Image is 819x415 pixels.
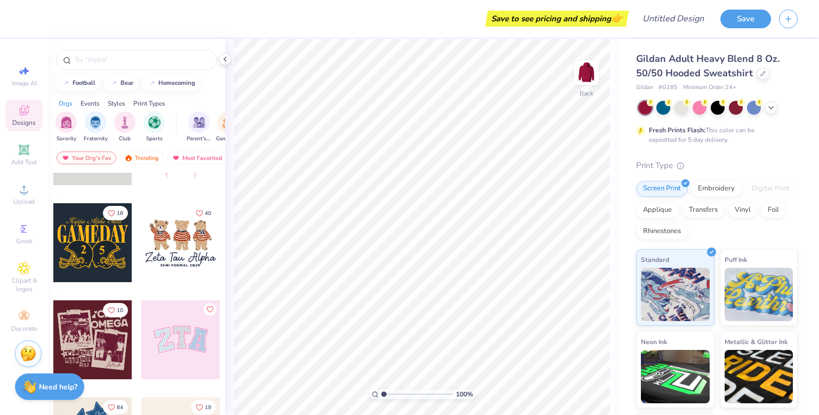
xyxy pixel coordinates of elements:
[659,83,678,92] span: # G185
[216,135,240,143] span: Game Day
[636,52,780,79] span: Gildan Adult Heavy Blend 8 Oz. 50/50 Hooded Sweatshirt
[84,135,108,143] span: Fraternity
[60,116,73,129] img: Sorority Image
[146,135,163,143] span: Sports
[725,268,793,321] img: Puff Ink
[636,159,798,172] div: Print Type
[158,80,195,86] div: homecoming
[16,237,33,245] span: Greek
[103,303,128,317] button: Like
[114,111,135,143] div: filter for Club
[576,62,597,83] img: Back
[124,154,133,162] img: trending.gif
[725,350,793,403] img: Metallic & Glitter Ink
[691,181,742,197] div: Embroidery
[73,80,95,86] div: football
[108,99,125,108] div: Styles
[55,111,77,143] div: filter for Sorority
[13,197,35,206] span: Upload
[205,211,211,216] span: 40
[133,99,165,108] div: Print Types
[187,135,211,143] span: Parent's Weekend
[57,151,116,164] div: Your Org's Fav
[84,111,108,143] div: filter for Fraternity
[456,389,473,399] span: 100 %
[119,116,131,129] img: Club Image
[143,111,165,143] button: filter button
[84,111,108,143] button: filter button
[187,111,211,143] div: filter for Parent's Weekend
[745,181,797,197] div: Digital Print
[119,151,164,164] div: Trending
[636,181,688,197] div: Screen Print
[148,80,156,86] img: trend_line.gif
[488,11,626,27] div: Save to see pricing and shipping
[683,83,736,92] span: Minimum Order: 24 +
[191,400,216,414] button: Like
[222,116,235,129] img: Game Day Image
[104,75,138,91] button: bear
[90,116,101,129] img: Fraternity Image
[204,303,216,316] button: Like
[117,211,123,216] span: 18
[110,80,118,86] img: trend_line.gif
[172,154,180,162] img: most_fav.gif
[725,254,747,265] span: Puff Ink
[148,116,160,129] img: Sports Image
[634,8,712,29] input: Untitled Design
[11,324,37,333] span: Decorate
[205,405,211,410] span: 19
[641,336,667,347] span: Neon Ink
[11,158,37,166] span: Add Text
[74,54,210,65] input: Try "Alpha"
[142,75,200,91] button: homecoming
[12,79,37,87] span: Image AI
[216,111,240,143] div: filter for Game Day
[580,89,593,98] div: Back
[641,350,710,403] img: Neon Ink
[187,111,211,143] button: filter button
[720,10,771,28] button: Save
[121,80,133,86] div: bear
[636,202,679,218] div: Applique
[114,111,135,143] button: filter button
[103,206,128,220] button: Like
[636,224,688,240] div: Rhinestones
[682,202,725,218] div: Transfers
[761,202,786,218] div: Foil
[728,202,758,218] div: Vinyl
[636,83,653,92] span: Gildan
[167,151,227,164] div: Most Favorited
[62,80,70,86] img: trend_line.gif
[143,111,165,143] div: filter for Sports
[117,308,123,313] span: 10
[57,135,76,143] span: Sorority
[56,75,100,91] button: football
[611,12,623,25] span: 👉
[641,254,669,265] span: Standard
[39,382,77,392] strong: Need help?
[725,336,788,347] span: Metallic & Glitter Ink
[61,154,70,162] img: most_fav.gif
[649,126,705,134] strong: Fresh Prints Flash:
[649,125,780,145] div: This color can be expedited for 5 day delivery.
[81,99,100,108] div: Events
[59,99,73,108] div: Orgs
[119,135,131,143] span: Club
[12,118,36,127] span: Designs
[193,116,205,129] img: Parent's Weekend Image
[191,206,216,220] button: Like
[216,111,240,143] button: filter button
[55,111,77,143] button: filter button
[641,268,710,321] img: Standard
[5,276,43,293] span: Clipart & logos
[103,400,128,414] button: Like
[117,405,123,410] span: 84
